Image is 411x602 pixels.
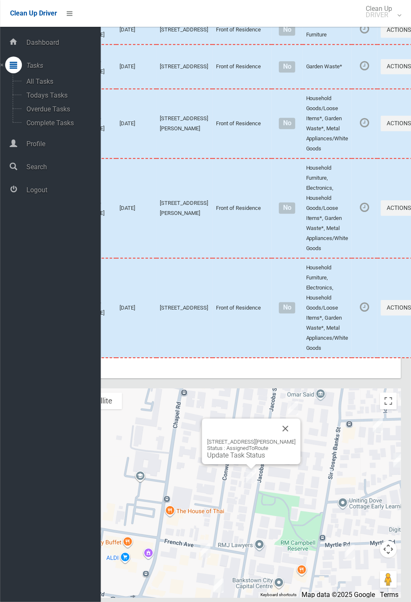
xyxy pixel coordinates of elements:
div: 178 Greenacre Road, BANKSTOWN NSW 2200<br>Status : Collected<br><a href="/driver/booking/436008/c... [369,415,386,436]
td: Front of Residence [213,258,272,358]
span: Map data ©2025 Google [302,591,375,599]
td: Zone [DATE] [86,44,116,88]
span: Tasks [24,62,101,70]
td: Household Goods/Loose Items*, Garden Waste*, Metal Appliances/White Goods [303,89,352,158]
span: Search [24,163,101,171]
div: 10 French Avenue, BANKSTOWN NSW 2200<br>Status : Collected<br><a href="/driver/booking/478988/com... [197,540,214,561]
td: Front of Residence [213,89,272,158]
button: Keyboard shortcuts [260,592,297,598]
td: [DATE] [116,89,156,158]
span: No [279,302,295,313]
td: [DATE] [116,16,156,45]
button: Map camera controls [380,541,397,558]
span: Clean Up [362,5,401,18]
span: No [279,24,295,36]
h4: Normal sized [275,26,299,34]
a: Terms (opens in new tab) [380,591,398,599]
span: Complete Tasks [24,119,94,127]
td: Zone [DATE] [86,258,116,358]
span: Profile [24,140,101,148]
span: No [279,118,295,129]
div: [STREET_ADDRESS][PERSON_NAME] Status : AssignedToRoute [207,439,296,459]
i: Booking awaiting collection. Mark as collected or report issues to complete task. [360,202,369,213]
td: [STREET_ADDRESS] [156,258,213,358]
div: 57 Jacobs Street, BANKSTOWN NSW 2200<br>Status : Collected<br><a href="/driver/booking/482822/com... [285,398,302,419]
td: Household Furniture [303,16,352,45]
td: Front of Residence [213,16,272,45]
td: [DATE] [116,258,156,358]
td: [STREET_ADDRESS][PERSON_NAME] [156,89,213,158]
i: Booking awaiting collection. Mark as collected or report issues to complete task. [360,23,369,34]
button: Toggle fullscreen view [380,393,397,409]
td: [STREET_ADDRESS][PERSON_NAME] [156,158,213,258]
span: Todays Tasks [24,91,94,99]
td: Front of Residence [213,158,272,258]
td: Household Furniture, Electronics, Household Goods/Loose Items*, Garden Waste*, Metal Appliances/W... [303,158,352,258]
h4: Normal sized [275,63,299,70]
td: Zone [DATE] [86,158,116,258]
small: DRIVER [366,12,392,18]
td: Garden Waste* [303,44,352,88]
span: Logout [24,186,101,194]
td: Front of Residence [213,44,272,88]
td: [DATE] [116,44,156,88]
td: [STREET_ADDRESS] [156,44,213,88]
a: Update Task Status [207,451,265,459]
i: Booking awaiting collection. Mark as collected or report issues to complete task. [360,60,369,71]
td: Zone [DATE] [86,89,116,158]
h4: Normal sized [275,120,299,127]
span: Dashboard [24,39,101,47]
a: Clean Up Driver [10,7,57,20]
h4: Normal sized [275,204,299,212]
span: No [279,202,295,214]
td: Household Furniture, Electronics, Household Goods/Loose Items*, Garden Waste*, Metal Appliances/W... [303,258,352,358]
div: 10 Milton Street, BANKSTOWN NSW 2200<br>Status : Collected<br><a href="/driver/booking/436105/com... [390,450,407,471]
td: [STREET_ADDRESS] [156,16,213,45]
span: Overdue Tasks [24,105,94,113]
button: Drag Pegman onto the map to open Street View [380,571,397,588]
h4: Normal sized [275,304,299,311]
button: Close [276,419,296,439]
i: Booking awaiting collection. Mark as collected or report issues to complete task. [360,117,369,128]
div: 59 Rickard Road, BANKSTOWN NSW 2200<br>Status : AssignedToRoute<br><a href="/driver/booking/47879... [210,575,227,596]
div: 30 Jacobs Street, BANKSTOWN NSW 2200<br>Status : AssignedToRoute<br><a href="/driver/booking/4819... [243,465,260,486]
span: All Tasks [24,78,94,85]
td: Zone [DATE] [86,16,116,45]
td: [DATE] [116,158,156,258]
i: Booking awaiting collection. Mark as collected or report issues to complete task. [360,302,369,313]
span: No [279,61,295,72]
div: 20 Myrtle Road, BANKSTOWN NSW 2200<br>Status : Collected<br><a href="/driver/booking/479166/compl... [341,541,358,562]
span: Clean Up Driver [10,9,57,17]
